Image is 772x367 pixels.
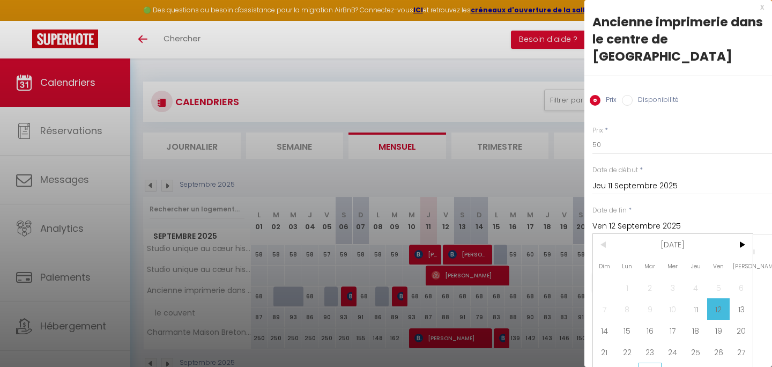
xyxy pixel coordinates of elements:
span: 12 [707,298,730,320]
span: 19 [707,320,730,341]
label: Date de fin [592,205,627,216]
span: [PERSON_NAME] [730,255,753,277]
span: Ven [707,255,730,277]
span: [DATE] [616,234,730,255]
span: 26 [707,341,730,363]
div: Ancienne imprimerie dans le centre de [GEOGRAPHIC_DATA] [592,13,764,65]
span: 2 [639,277,662,298]
span: 1 [616,277,639,298]
span: > [730,234,753,255]
span: Mer [662,255,685,277]
span: 3 [662,277,685,298]
span: 5 [707,277,730,298]
span: 25 [684,341,707,363]
span: 14 [593,320,616,341]
span: 13 [730,298,753,320]
span: 6 [730,277,753,298]
span: 11 [684,298,707,320]
span: 18 [684,320,707,341]
span: 7 [593,298,616,320]
span: Mar [639,255,662,277]
label: Disponibilité [633,95,679,107]
iframe: Chat [726,319,764,359]
span: 8 [616,298,639,320]
span: 9 [639,298,662,320]
span: Dim [593,255,616,277]
label: Prix [592,126,603,136]
span: 27 [730,341,753,363]
span: 16 [639,320,662,341]
span: 10 [662,298,685,320]
button: Ouvrir le widget de chat LiveChat [9,4,41,36]
div: x [584,1,764,13]
span: Lun [616,255,639,277]
label: Prix [600,95,617,107]
span: 22 [616,341,639,363]
span: 17 [662,320,685,341]
label: Date de début [592,165,638,175]
span: 4 [684,277,707,298]
span: Jeu [684,255,707,277]
span: 21 [593,341,616,363]
span: 24 [662,341,685,363]
span: < [593,234,616,255]
span: 23 [639,341,662,363]
span: 15 [616,320,639,341]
